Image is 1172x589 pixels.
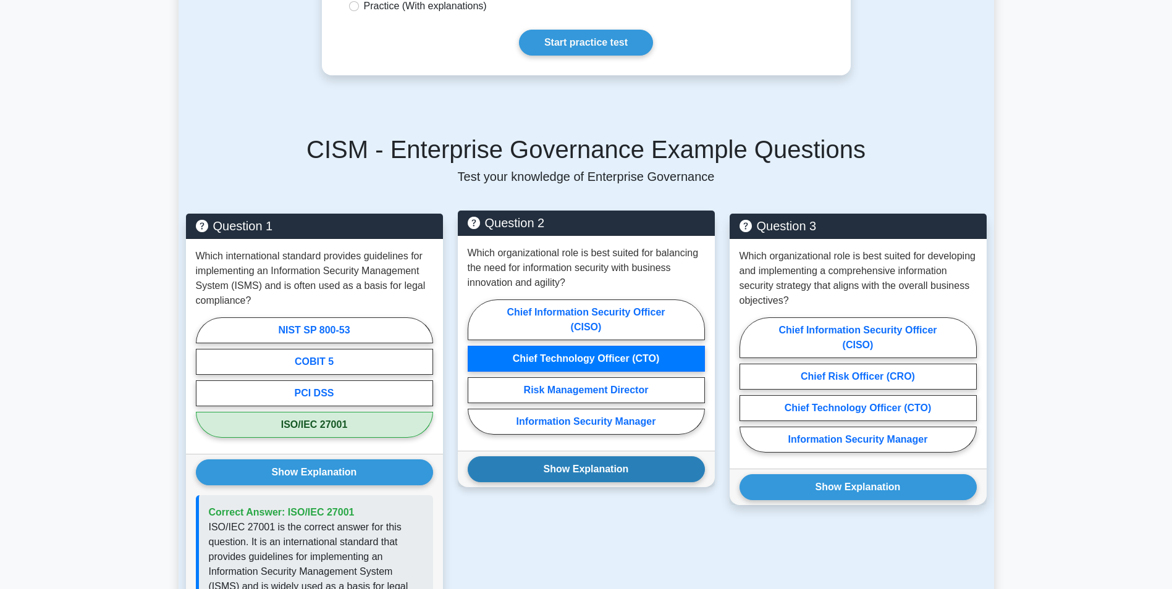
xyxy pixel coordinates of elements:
label: Chief Information Security Officer (CISO) [740,317,977,358]
label: Chief Risk Officer (CRO) [740,364,977,390]
label: PCI DSS [196,380,433,406]
button: Show Explanation [740,474,977,500]
label: Information Security Manager [468,409,705,435]
label: COBIT 5 [196,349,433,375]
label: Risk Management Director [468,377,705,403]
label: Information Security Manager [740,427,977,453]
label: ISO/IEC 27001 [196,412,433,438]
h5: CISM - Enterprise Governance Example Questions [186,135,987,164]
button: Show Explanation [196,459,433,485]
p: Which international standard provides guidelines for implementing an Information Security Managem... [196,249,433,308]
h5: Question 1 [196,219,433,233]
p: Which organizational role is best suited for developing and implementing a comprehensive informat... [740,249,977,308]
h5: Question 2 [468,215,705,230]
label: Chief Information Security Officer (CISO) [468,299,705,340]
span: Correct Answer: ISO/IEC 27001 [209,507,355,517]
button: Show Explanation [468,456,705,482]
a: Start practice test [519,30,653,56]
label: NIST SP 800-53 [196,317,433,343]
h5: Question 3 [740,219,977,233]
label: Chief Technology Officer (CTO) [468,346,705,372]
p: Test your knowledge of Enterprise Governance [186,169,987,184]
label: Chief Technology Officer (CTO) [740,395,977,421]
p: Which organizational role is best suited for balancing the need for information security with bus... [468,246,705,290]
